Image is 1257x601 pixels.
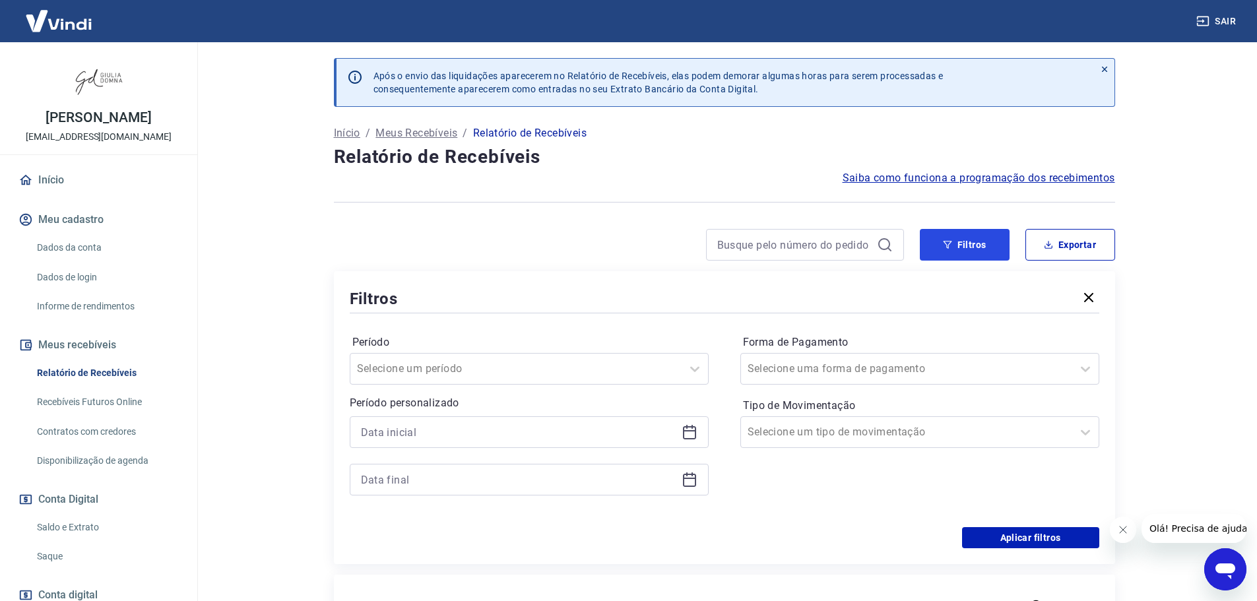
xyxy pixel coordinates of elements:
p: / [366,125,370,141]
button: Meus recebíveis [16,331,181,360]
button: Sair [1194,9,1241,34]
button: Filtros [920,229,1010,261]
span: Olá! Precisa de ajuda? [8,9,111,20]
p: Período personalizado [350,395,709,411]
h4: Relatório de Recebíveis [334,144,1115,170]
a: Disponibilização de agenda [32,447,181,474]
a: Saldo e Extrato [32,514,181,541]
input: Busque pelo número do pedido [717,235,872,255]
p: Após o envio das liquidações aparecerem no Relatório de Recebíveis, elas podem demorar algumas ho... [373,69,944,96]
button: Aplicar filtros [962,527,1099,548]
p: [EMAIL_ADDRESS][DOMAIN_NAME] [26,130,172,144]
button: Conta Digital [16,485,181,514]
img: 11efcaa0-b592-4158-bf44-3e3a1f4dab66.jpeg [73,53,125,106]
a: Contratos com credores [32,418,181,445]
button: Meu cadastro [16,205,181,234]
iframe: Mensagem da empresa [1142,514,1246,543]
p: [PERSON_NAME] [46,111,151,125]
input: Data final [361,470,676,490]
a: Dados da conta [32,234,181,261]
p: / [463,125,467,141]
a: Saiba como funciona a programação dos recebimentos [843,170,1115,186]
h5: Filtros [350,288,399,309]
a: Início [16,166,181,195]
img: Vindi [16,1,102,41]
a: Início [334,125,360,141]
iframe: Fechar mensagem [1110,517,1136,543]
label: Tipo de Movimentação [743,398,1097,414]
a: Informe de rendimentos [32,293,181,320]
input: Data inicial [361,422,676,442]
iframe: Botão para abrir a janela de mensagens [1204,548,1246,590]
a: Relatório de Recebíveis [32,360,181,387]
p: Relatório de Recebíveis [473,125,587,141]
button: Exportar [1025,229,1115,261]
a: Dados de login [32,264,181,291]
a: Meus Recebíveis [375,125,457,141]
a: Recebíveis Futuros Online [32,389,181,416]
a: Saque [32,543,181,570]
label: Período [352,334,706,350]
label: Forma de Pagamento [743,334,1097,350]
